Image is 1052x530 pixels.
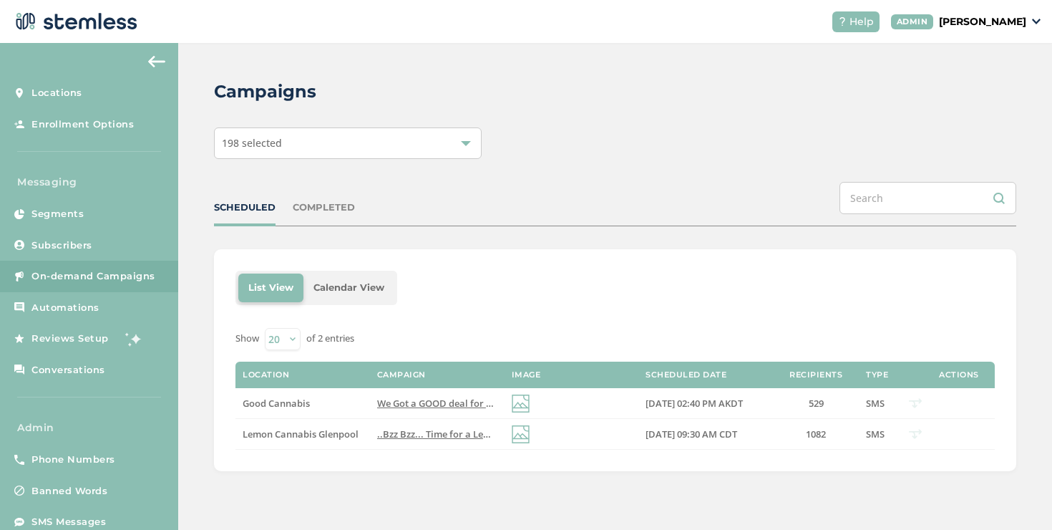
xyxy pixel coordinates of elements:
[31,238,92,253] span: Subscribers
[809,397,824,410] span: 529
[148,56,165,67] img: icon-arrow-back-accent-c549486e.svg
[780,428,852,440] label: 1082
[512,370,541,380] label: Image
[646,428,737,440] span: [DATE] 09:30 AM CDT
[31,515,106,529] span: SMS Messages
[980,461,1052,530] iframe: Chat Widget
[31,363,105,377] span: Conversations
[243,370,289,380] label: Location
[866,397,885,410] span: SMS
[839,182,1016,214] input: Search
[31,207,84,221] span: Segments
[31,484,107,498] span: Banned Words
[849,14,874,29] span: Help
[31,453,115,467] span: Phone Numbers
[1032,19,1041,24] img: icon_down-arrow-small-66adaf34.svg
[923,362,995,389] th: Actions
[866,428,895,440] label: SMS
[222,136,282,150] span: 198 selected
[780,397,852,410] label: 529
[939,14,1026,29] p: [PERSON_NAME]
[293,201,355,215] div: COMPLETED
[646,370,726,380] label: Scheduled Date
[646,428,766,440] label: 09/10/2025 09:30 AM CDT
[866,428,885,440] span: SMS
[789,370,842,380] label: Recipients
[377,428,497,440] label: ..Bzz Bzz... Time for a Lemon update! Check out today's exclusive offers :) Reply END to cancel
[31,332,109,346] span: Reviews Setup
[306,332,354,346] label: of 2 entries
[646,397,743,410] span: [DATE] 02:40 PM AKDT
[377,397,799,410] span: We Got a GOOD deal for you at GOOD ([STREET_ADDRESS][PERSON_NAME])! Reply END to cancel
[806,428,826,440] span: 1082
[866,370,888,380] label: Type
[235,332,259,346] label: Show
[243,397,310,410] span: Good Cannabis
[243,428,363,440] label: Lemon Cannabis Glenpool
[512,395,530,413] img: icon-img-d887fa0c.svg
[31,301,99,315] span: Automations
[243,397,363,410] label: Good Cannabis
[646,397,766,410] label: 09/10/2025 02:40 PM AKDT
[891,14,934,29] div: ADMIN
[11,7,137,36] img: logo-dark-0685b13c.svg
[120,324,148,353] img: glitter-stars-b7820f95.gif
[866,397,895,410] label: SMS
[377,370,426,380] label: Campaign
[377,397,497,410] label: We Got a GOOD deal for you at GOOD (356 Old Steese Hwy)! Reply END to cancel
[214,79,316,105] h2: Campaigns
[243,428,359,440] span: Lemon Cannabis Glenpool
[31,86,82,100] span: Locations
[31,117,134,132] span: Enrollment Options
[303,274,394,302] li: Calendar View
[214,201,276,215] div: SCHEDULED
[377,428,784,440] span: ..Bzz Bzz... Time for a Lemon update! Check out [DATE] exclusive offers :) Reply END to cancel
[838,17,847,26] img: icon-help-white-03924b79.svg
[31,269,155,284] span: On-demand Campaigns
[238,274,303,302] li: List View
[512,425,530,443] img: icon-img-d887fa0c.svg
